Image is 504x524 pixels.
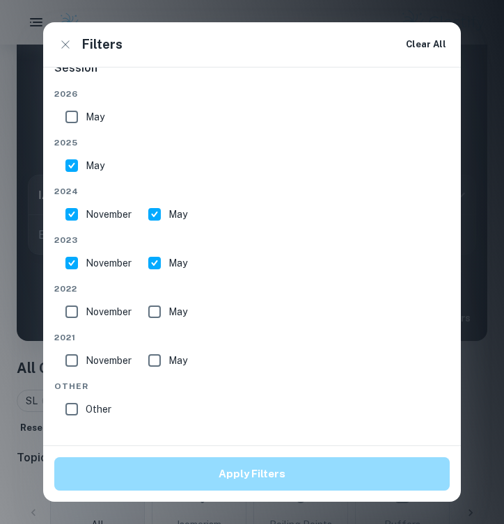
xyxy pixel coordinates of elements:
[86,207,132,222] span: November
[86,353,132,368] span: November
[54,234,450,246] span: 2023
[54,185,450,198] span: 2024
[54,136,450,149] span: 2025
[54,380,450,392] span: Other
[86,158,104,173] span: May
[54,457,450,491] button: Apply Filters
[54,60,450,88] h6: Session
[86,255,132,271] span: November
[54,283,450,295] span: 2022
[168,207,187,222] span: May
[168,353,187,368] span: May
[82,35,123,54] h6: Filters
[86,109,104,125] span: May
[402,34,450,55] button: Clear All
[86,304,132,319] span: November
[168,255,187,271] span: May
[54,88,450,100] span: 2026
[168,304,187,319] span: May
[54,331,450,344] span: 2021
[86,402,111,417] span: Other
